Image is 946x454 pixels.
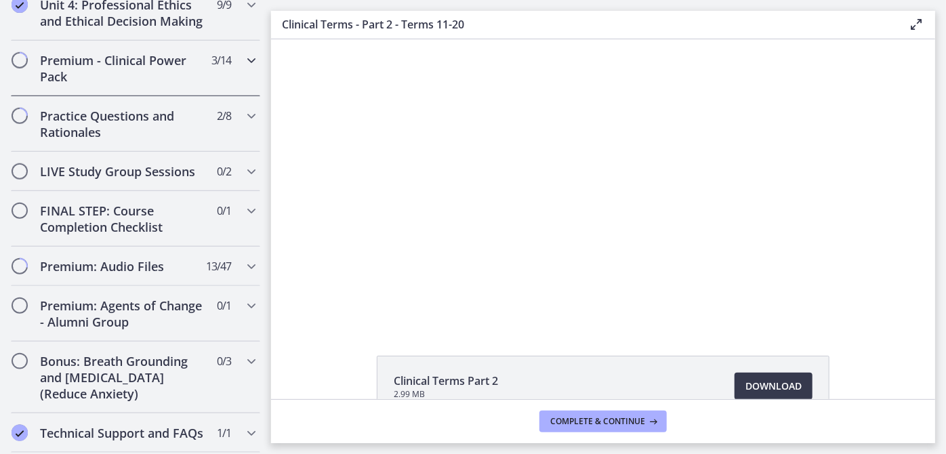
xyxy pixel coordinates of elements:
span: 1 / 1 [217,425,231,441]
h2: Premium - Clinical Power Pack [40,52,205,85]
h2: Practice Questions and Rationales [40,108,205,140]
h2: Technical Support and FAQs [40,425,205,441]
span: 3 / 14 [211,52,231,68]
a: Download [735,373,813,400]
span: 2.99 MB [394,389,498,400]
i: Completed [12,425,28,441]
span: 0 / 2 [217,163,231,180]
h2: Premium: Agents of Change - Alumni Group [40,297,205,330]
h2: Bonus: Breath Grounding and [MEDICAL_DATA] (Reduce Anxiety) [40,353,205,402]
h3: Clinical Terms - Part 2 - Terms 11-20 [282,16,886,33]
span: Complete & continue [550,416,645,427]
span: 0 / 1 [217,297,231,314]
span: Download [745,378,802,394]
span: 0 / 1 [217,203,231,219]
h2: Premium: Audio Files [40,258,205,274]
button: Complete & continue [539,411,667,432]
span: 13 / 47 [206,258,231,274]
span: Clinical Terms Part 2 [394,373,498,389]
span: 0 / 3 [217,353,231,369]
span: 2 / 8 [217,108,231,124]
h2: FINAL STEP: Course Completion Checklist [40,203,205,235]
iframe: Video Lesson [271,39,935,325]
h2: LIVE Study Group Sessions [40,163,205,180]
